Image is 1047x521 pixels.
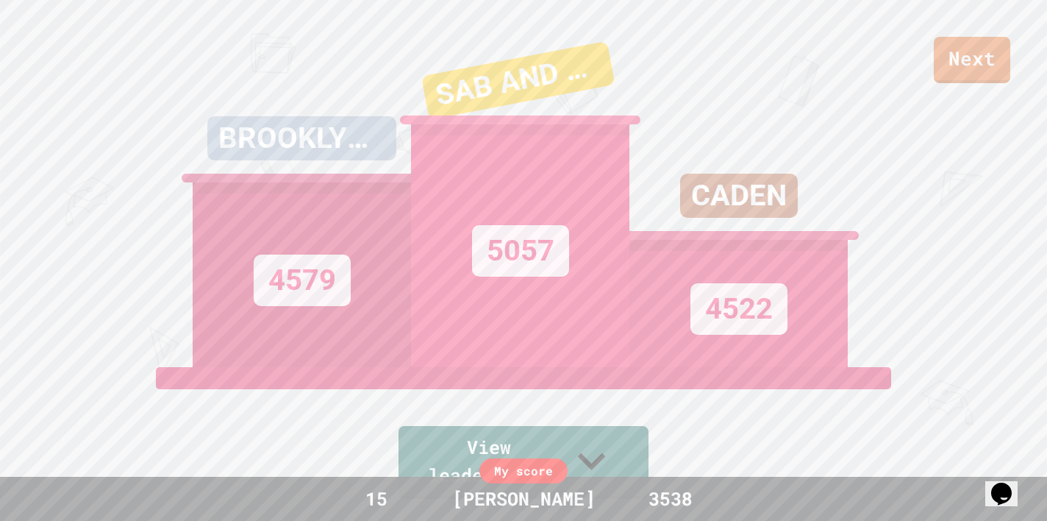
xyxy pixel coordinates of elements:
div: 4579 [254,255,351,306]
div: My score [479,458,568,483]
div: BROOKLYN&AMELIA [207,116,396,160]
div: 15 [321,485,432,513]
div: 4522 [690,283,787,335]
a: View leaderboard [399,426,648,499]
div: CADEN [680,174,798,218]
div: 5057 [472,225,569,277]
div: 3538 [615,485,726,513]
div: [PERSON_NAME] [437,485,610,513]
div: SAB AND AVA [421,41,615,120]
iframe: chat widget [985,462,1032,506]
a: Next [934,37,1010,83]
